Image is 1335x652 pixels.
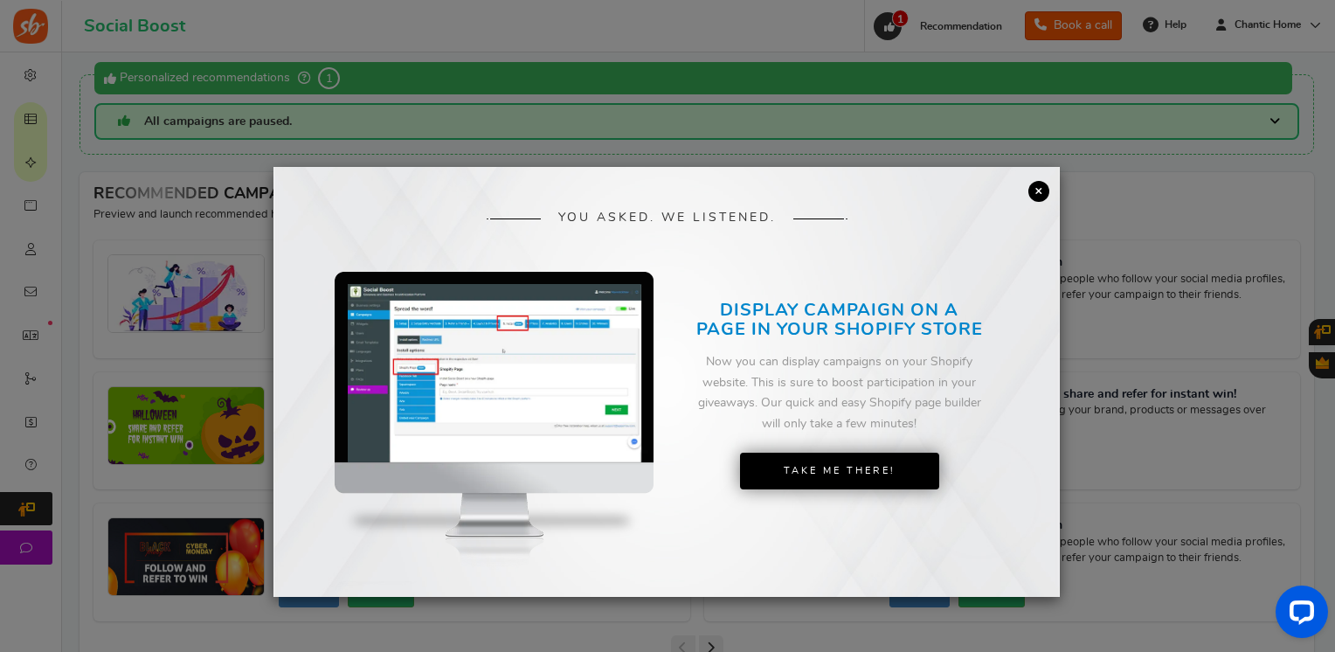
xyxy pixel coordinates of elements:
[695,352,985,435] div: Now you can display campaigns on your Shopify website. This is sure to boost participation in you...
[1262,579,1335,652] iframe: LiveChat chat widget
[1028,181,1049,202] a: ×
[740,453,939,489] a: Take Me There!
[348,284,641,462] img: screenshot
[335,272,654,595] img: mockup
[695,301,985,339] h2: DISPLAY CAMPAIGN ON A PAGE IN YOUR SHOPIFY STORE
[558,212,776,225] span: YOU ASKED. WE LISTENED.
